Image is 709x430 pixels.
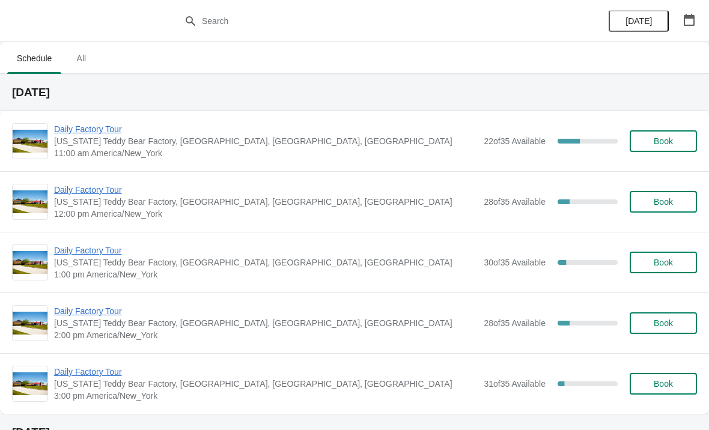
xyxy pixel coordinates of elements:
[13,312,47,335] img: Daily Factory Tour | Vermont Teddy Bear Factory, Shelburne Road, Shelburne, VT, USA | 2:00 pm Ame...
[54,184,478,196] span: Daily Factory Tour
[484,318,546,328] span: 28 of 35 Available
[54,256,478,268] span: [US_STATE] Teddy Bear Factory, [GEOGRAPHIC_DATA], [GEOGRAPHIC_DATA], [GEOGRAPHIC_DATA]
[13,190,47,214] img: Daily Factory Tour | Vermont Teddy Bear Factory, Shelburne Road, Shelburne, VT, USA | 12:00 pm Am...
[630,312,697,334] button: Book
[13,130,47,153] img: Daily Factory Tour | Vermont Teddy Bear Factory, Shelburne Road, Shelburne, VT, USA | 11:00 am Am...
[654,258,673,267] span: Book
[66,47,96,69] span: All
[630,252,697,273] button: Book
[201,10,532,32] input: Search
[54,196,478,208] span: [US_STATE] Teddy Bear Factory, [GEOGRAPHIC_DATA], [GEOGRAPHIC_DATA], [GEOGRAPHIC_DATA]
[484,258,546,267] span: 30 of 35 Available
[13,251,47,274] img: Daily Factory Tour | Vermont Teddy Bear Factory, Shelburne Road, Shelburne, VT, USA | 1:00 pm Ame...
[54,317,478,329] span: [US_STATE] Teddy Bear Factory, [GEOGRAPHIC_DATA], [GEOGRAPHIC_DATA], [GEOGRAPHIC_DATA]
[609,10,669,32] button: [DATE]
[654,379,673,389] span: Book
[54,268,478,280] span: 1:00 pm America/New_York
[54,208,478,220] span: 12:00 pm America/New_York
[54,378,478,390] span: [US_STATE] Teddy Bear Factory, [GEOGRAPHIC_DATA], [GEOGRAPHIC_DATA], [GEOGRAPHIC_DATA]
[484,197,546,207] span: 28 of 35 Available
[54,244,478,256] span: Daily Factory Tour
[654,318,673,328] span: Book
[54,329,478,341] span: 2:00 pm America/New_York
[54,366,478,378] span: Daily Factory Tour
[54,305,478,317] span: Daily Factory Tour
[54,390,478,402] span: 3:00 pm America/New_York
[13,372,47,396] img: Daily Factory Tour | Vermont Teddy Bear Factory, Shelburne Road, Shelburne, VT, USA | 3:00 pm Ame...
[12,86,697,98] h2: [DATE]
[630,130,697,152] button: Book
[7,47,61,69] span: Schedule
[54,135,478,147] span: [US_STATE] Teddy Bear Factory, [GEOGRAPHIC_DATA], [GEOGRAPHIC_DATA], [GEOGRAPHIC_DATA]
[630,191,697,213] button: Book
[54,147,478,159] span: 11:00 am America/New_York
[484,379,546,389] span: 31 of 35 Available
[625,16,652,26] span: [DATE]
[54,123,478,135] span: Daily Factory Tour
[654,197,673,207] span: Book
[630,373,697,395] button: Book
[654,136,673,146] span: Book
[484,136,546,146] span: 22 of 35 Available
